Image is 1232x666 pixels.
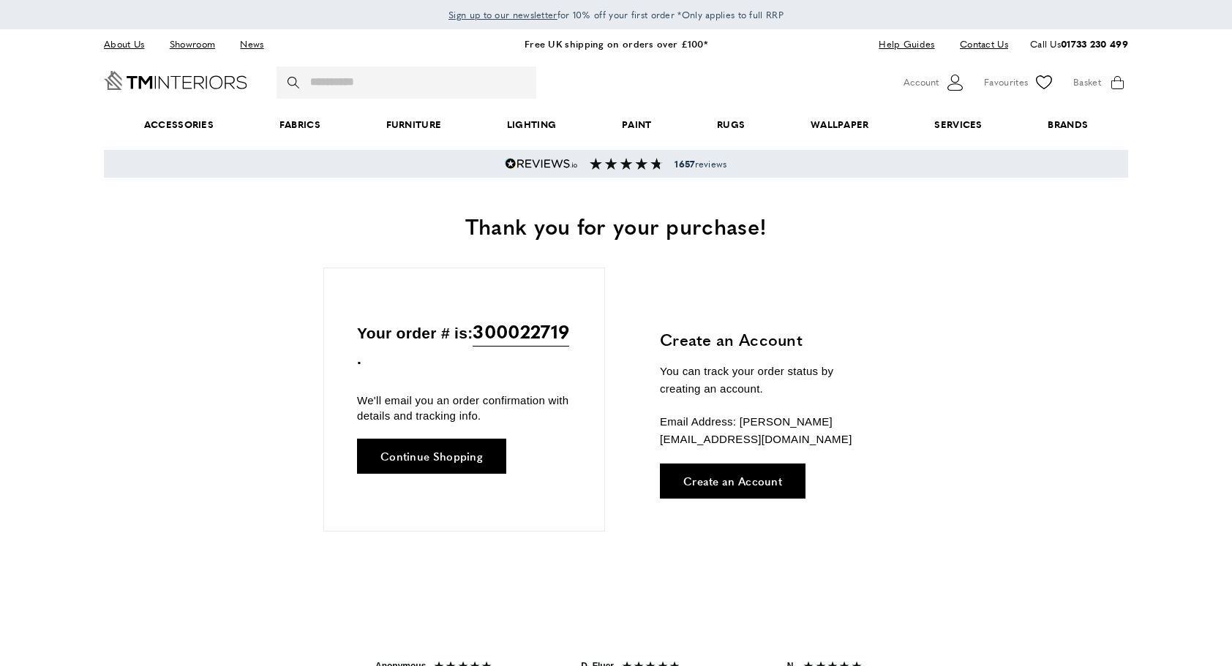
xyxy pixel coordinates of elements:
span: Sign up to our newsletter [448,8,557,21]
a: Go to Home page [104,71,247,90]
a: Paint [589,102,684,147]
a: Continue Shopping [357,439,506,474]
span: for 10% off your first order *Only applies to full RRP [448,8,784,21]
a: Furniture [353,102,474,147]
a: Favourites [984,72,1055,94]
button: Search [288,67,302,99]
span: 300022719 [473,317,569,347]
a: Create an Account [660,463,805,499]
a: Showroom [159,34,226,54]
a: News [229,34,274,54]
a: Services [902,102,1015,147]
a: Help Guides [868,34,945,54]
a: Free UK shipping on orders over £100* [525,37,707,50]
span: Thank you for your purchase! [465,210,767,241]
a: Contact Us [949,34,1008,54]
h3: Create an Account [660,328,876,351]
span: Accessories [111,102,247,147]
p: Email Address: [PERSON_NAME][EMAIL_ADDRESS][DOMAIN_NAME] [660,413,876,448]
img: Reviews.io 5 stars [505,158,578,170]
img: Reviews section [590,158,663,170]
span: Create an Account [683,475,782,486]
p: Call Us [1030,37,1128,52]
p: You can track your order status by creating an account. [660,363,876,398]
a: Brands [1015,102,1121,147]
a: Lighting [474,102,589,147]
span: reviews [675,158,726,170]
span: Account [904,75,939,90]
a: Wallpaper [778,102,901,147]
a: Sign up to our newsletter [448,7,557,22]
p: Your order # is: . [357,317,571,371]
a: Rugs [684,102,778,147]
span: Favourites [984,75,1028,90]
button: Customer Account [904,72,966,94]
a: 01733 230 499 [1061,37,1128,50]
strong: 1657 [675,157,694,170]
p: We'll email you an order confirmation with details and tracking info. [357,393,571,423]
span: Continue Shopping [380,450,483,461]
a: Fabrics [247,102,353,147]
a: About Us [104,34,155,54]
